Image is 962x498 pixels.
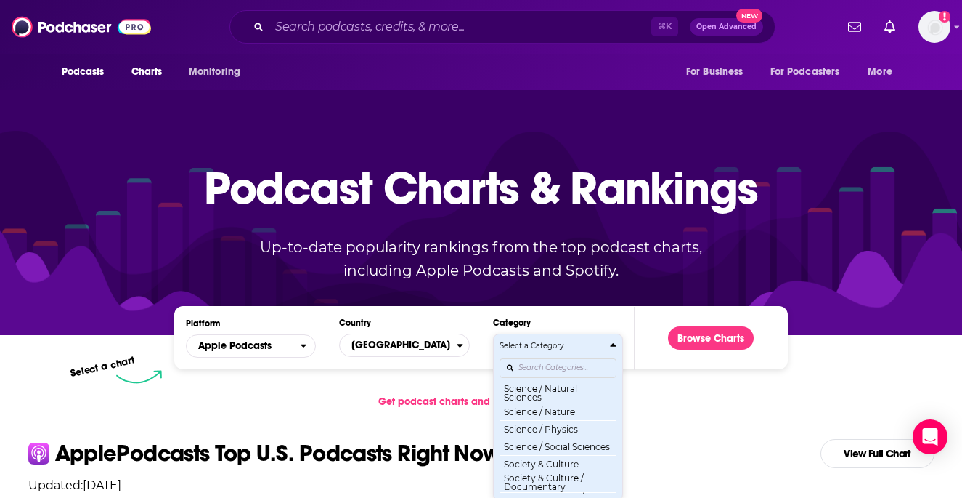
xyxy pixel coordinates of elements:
span: Get podcast charts and rankings via API [378,395,569,408]
a: Charts [122,58,171,86]
div: Open Intercom Messenger [913,419,947,454]
button: Science / Physics [500,420,616,438]
p: Apple Podcasts Top U.S. Podcasts Right Now [55,442,500,465]
img: Podchaser - Follow, Share and Rate Podcasts [12,13,151,41]
input: Search podcasts, credits, & more... [269,15,651,39]
span: Podcasts [62,62,105,82]
button: Open AdvancedNew [690,18,763,36]
p: Up-to-date popularity rankings from the top podcast charts, including Apple Podcasts and Spotify. [232,236,731,282]
a: Show notifications dropdown [842,15,867,39]
button: Society & Culture / Documentary [500,473,616,492]
h4: Select a Category [500,342,604,350]
p: Podcast Charts & Rankings [204,140,758,235]
a: View Full Chart [820,439,934,468]
span: More [868,62,892,82]
span: ⌘ K [651,17,678,36]
input: Search Categories... [500,358,616,378]
button: open menu [186,334,316,358]
button: open menu [52,58,123,86]
button: open menu [179,58,259,86]
span: For Podcasters [770,62,840,82]
button: open menu [857,58,910,86]
img: select arrow [116,370,162,384]
svg: Add a profile image [939,11,950,23]
div: Search podcasts, credits, & more... [229,10,775,44]
span: For Business [686,62,743,82]
h2: Platforms [186,334,316,358]
span: Open Advanced [696,23,757,31]
button: Countries [339,334,469,357]
span: Monitoring [189,62,240,82]
a: Show notifications dropdown [879,15,901,39]
span: Apple Podcasts [198,341,272,351]
button: Browse Charts [668,326,754,350]
span: Charts [131,62,163,82]
button: Science / Natural Sciences [500,383,616,403]
button: Science / Nature [500,403,616,420]
button: Science / Social Sciences [500,438,616,455]
button: open menu [761,58,861,86]
span: Logged in as zeke_lerner [918,11,950,43]
img: apple Icon [28,443,49,464]
span: New [736,9,762,23]
button: Society & Culture [500,455,616,473]
img: User Profile [918,11,950,43]
button: open menu [676,58,762,86]
p: Updated: [DATE] [17,478,946,492]
p: Select a chart [70,354,136,379]
a: Get podcast charts and rankings via API [367,384,595,419]
button: Show profile menu [918,11,950,43]
span: [GEOGRAPHIC_DATA] [340,333,456,358]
